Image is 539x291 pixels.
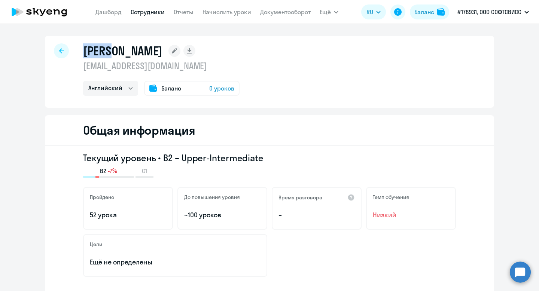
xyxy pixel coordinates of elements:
[83,60,240,72] p: [EMAIL_ADDRESS][DOMAIN_NAME]
[202,8,251,16] a: Начислить уроки
[83,43,162,58] h1: [PERSON_NAME]
[161,84,181,93] span: Баланс
[410,4,449,19] button: Балансbalance
[83,123,195,138] h2: Общая информация
[174,8,194,16] a: Отчеты
[366,7,373,16] span: RU
[83,152,456,164] h3: Текущий уровень • B2 – Upper-Intermediate
[184,210,261,220] p: ~100 уроков
[414,7,434,16] div: Баланс
[90,257,261,267] p: Ещё не определены
[90,194,114,200] h5: Пройдено
[437,8,445,16] img: balance
[454,3,533,21] button: #178931, ООО СОФТСВИСС
[373,194,409,200] h5: Темп обучения
[90,210,166,220] p: 52 урока
[90,241,102,248] h5: Цели
[361,4,386,19] button: RU
[95,8,122,16] a: Дашборд
[260,8,311,16] a: Документооборот
[184,194,240,200] h5: До повышения уровня
[278,210,355,220] p: –
[142,167,147,175] span: C1
[373,210,449,220] span: Низкий
[457,7,521,16] p: #178931, ООО СОФТСВИСС
[320,7,331,16] span: Ещё
[100,167,106,175] span: B2
[320,4,338,19] button: Ещё
[209,84,234,93] span: 0 уроков
[131,8,165,16] a: Сотрудники
[108,167,117,175] span: -7%
[278,194,322,201] h5: Время разговора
